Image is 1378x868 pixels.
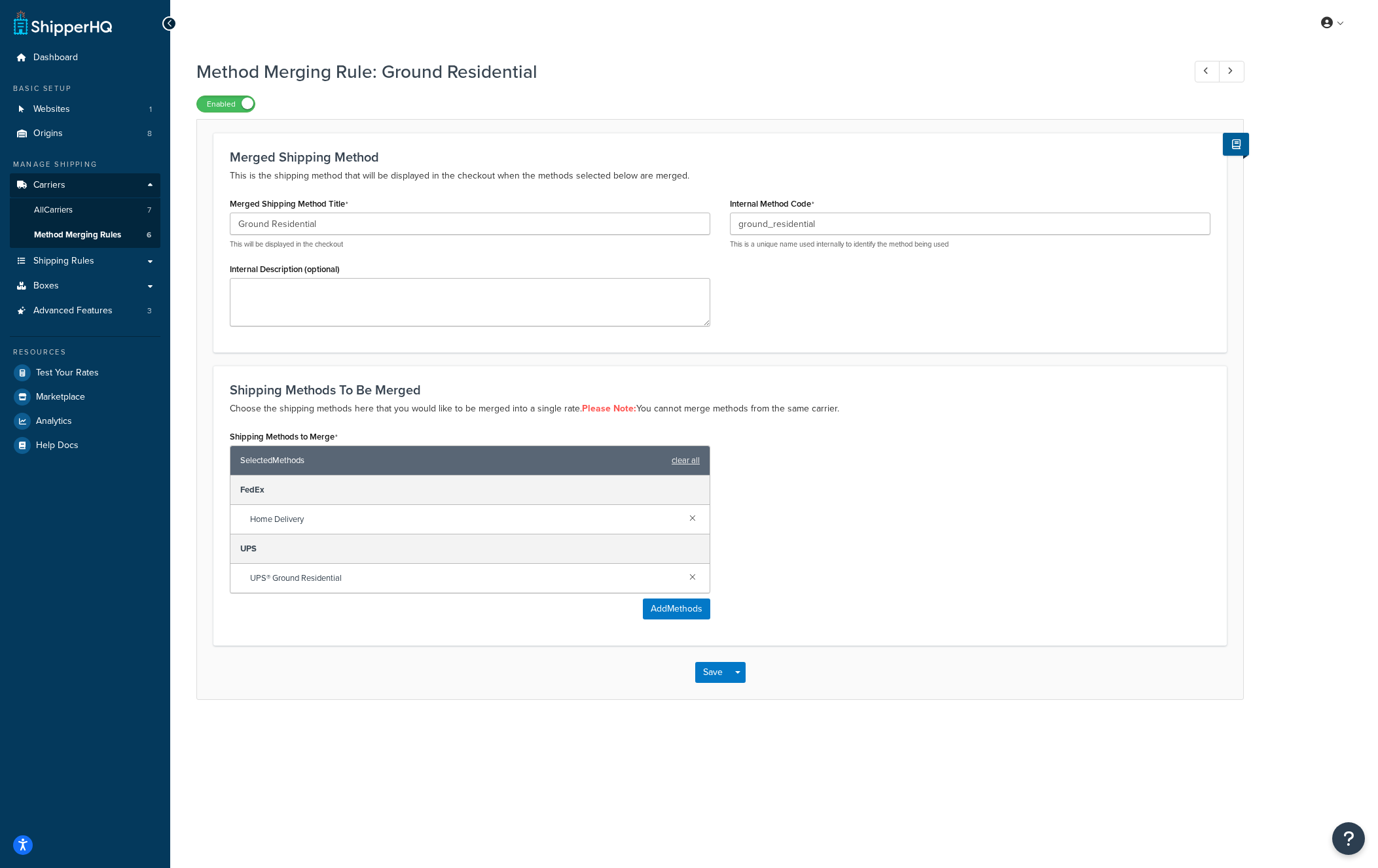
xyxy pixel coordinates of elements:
[10,299,160,323] li: Advanced Features
[250,510,679,529] span: Home Delivery
[147,128,152,139] span: 8
[36,392,85,403] span: Marketplace
[33,52,78,63] span: Dashboard
[147,205,151,216] span: 7
[196,59,1170,84] h1: Method Merging Rule: Ground Residential
[10,159,160,170] div: Manage Shipping
[230,239,710,249] p: This will be displayed in the checkout
[10,274,160,298] a: Boxes
[643,599,710,619] button: AddMethods
[10,173,160,198] a: Carriers
[730,239,1210,249] p: This is a unique name used internally to identify the method being used
[36,440,79,451] span: Help Docs
[33,180,65,191] span: Carriers
[10,361,160,385] a: Test Your Rates
[149,104,152,115] span: 1
[10,46,160,70] a: Dashboard
[10,83,160,94] div: Basic Setup
[1195,61,1220,82] a: Previous Record
[10,198,160,222] a: AllCarriers7
[10,97,160,122] a: Websites1
[10,385,160,409] a: Marketplace
[147,230,151,241] span: 6
[10,249,160,273] a: Shipping Rules
[10,299,160,323] a: Advanced Features3
[33,128,63,139] span: Origins
[10,122,160,146] a: Origins8
[33,305,113,317] span: Advanced Features
[10,223,160,247] a: Method Merging Rules6
[230,383,1210,397] h3: Shipping Methods To Be Merged
[230,476,710,505] div: FedEx
[10,173,160,248] li: Carriers
[1219,61,1244,82] a: Next Record
[230,432,338,442] label: Shipping Methods to Merge
[34,230,121,241] span: Method Merging Rules
[33,281,59,292] span: Boxes
[230,534,710,564] div: UPS
[10,434,160,457] a: Help Docs
[10,347,160,358] div: Resources
[1223,133,1249,156] button: Show Help Docs
[147,305,152,317] span: 3
[10,97,160,122] li: Websites
[672,451,700,470] a: clear all
[34,205,73,216] span: All Carriers
[240,451,665,470] span: Selected Methods
[230,150,1210,164] h3: Merged Shipping Method
[730,199,814,209] label: Internal Method Code
[10,223,160,247] li: Method Merging Rules
[10,122,160,146] li: Origins
[36,416,72,427] span: Analytics
[230,401,1210,417] p: Choose the shipping methods here that you would like to be merged into a single rate. You cannot ...
[10,409,160,433] a: Analytics
[230,264,340,274] label: Internal Description (optional)
[230,199,348,209] label: Merged Shipping Method Title
[250,569,679,587] span: UPS® Ground Residential
[197,96,255,112] label: Enabled
[1332,822,1365,855] button: Open Resource Center
[36,368,99,379] span: Test Your Rates
[33,104,70,115] span: Websites
[695,662,731,683] button: Save
[230,168,1210,184] p: This is the shipping method that will be displayed in the checkout when the methods selected belo...
[582,402,636,415] strong: Please Note:
[33,256,94,267] span: Shipping Rules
